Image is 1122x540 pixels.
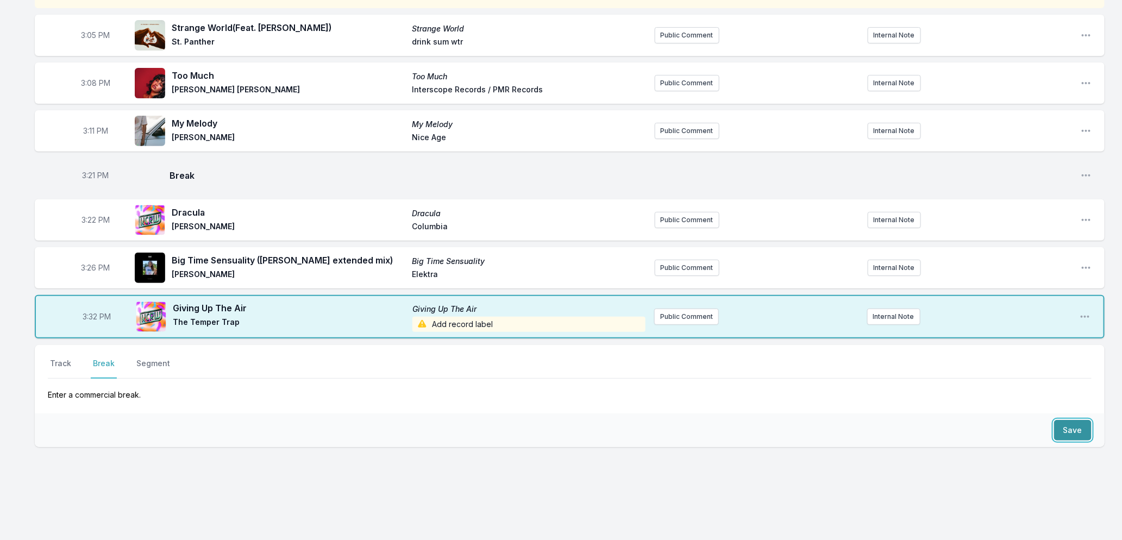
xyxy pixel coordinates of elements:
img: Big Time Sensuality [135,253,165,283]
button: Internal Note [867,309,920,325]
span: Timestamp [81,78,110,89]
button: Internal Note [868,212,921,228]
button: Internal Note [868,27,921,43]
button: Public Comment [655,212,719,228]
span: Timestamp [83,311,111,322]
span: Big Time Sensuality [412,256,645,267]
span: Too Much [172,69,405,82]
span: Dracula [172,206,405,219]
span: Giving Up The Air [412,304,645,315]
button: Public Comment [655,27,719,43]
button: Open playlist item options [1081,78,1092,89]
span: Giving Up The Air [173,302,406,315]
button: Track [48,358,73,379]
span: Dracula [412,208,645,219]
button: Internal Note [868,75,921,91]
span: My Melody [412,119,645,130]
img: Too Much [135,68,165,98]
span: Timestamp [82,30,110,41]
button: Public Comment [655,75,719,91]
span: Interscope Records / PMR Records [412,84,645,97]
p: Enter a commercial break. [48,379,1092,400]
button: Break [91,358,117,379]
span: Timestamp [83,170,109,181]
button: Internal Note [868,123,921,139]
img: Dracula [135,205,165,235]
button: Internal Note [868,260,921,276]
span: Big Time Sensuality ([PERSON_NAME] extended mix) [172,254,405,267]
button: Open playlist item options [1081,125,1092,136]
img: My Melody [135,116,165,146]
button: Open playlist item options [1081,262,1092,273]
span: Timestamp [83,125,108,136]
img: Strange World [135,20,165,51]
span: Add record label [412,317,645,332]
button: Public Comment [655,260,719,276]
span: [PERSON_NAME] [PERSON_NAME] [172,84,405,97]
button: Segment [134,358,172,379]
span: Elektra [412,269,645,282]
button: Open playlist item options [1081,215,1092,225]
span: Too Much [412,71,645,82]
span: Strange World (Feat. [PERSON_NAME]) [172,21,405,34]
span: My Melody [172,117,405,130]
button: Public Comment [655,123,719,139]
span: [PERSON_NAME] [172,132,405,145]
span: drink sum wtr [412,36,645,49]
button: Open playlist item options [1080,311,1090,322]
span: The Temper Trap [173,317,406,332]
span: Timestamp [82,262,110,273]
img: Giving Up The Air [136,302,166,332]
span: Nice Age [412,132,645,145]
button: Public Comment [654,309,719,325]
span: Break [170,169,1072,182]
span: [PERSON_NAME] [172,269,405,282]
span: St. Panther [172,36,405,49]
span: Strange World [412,23,645,34]
button: Open playlist item options [1081,30,1092,41]
button: Open playlist item options [1081,170,1092,181]
span: [PERSON_NAME] [172,221,405,234]
button: Save [1054,420,1092,441]
span: Timestamp [82,215,110,225]
span: Columbia [412,221,645,234]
